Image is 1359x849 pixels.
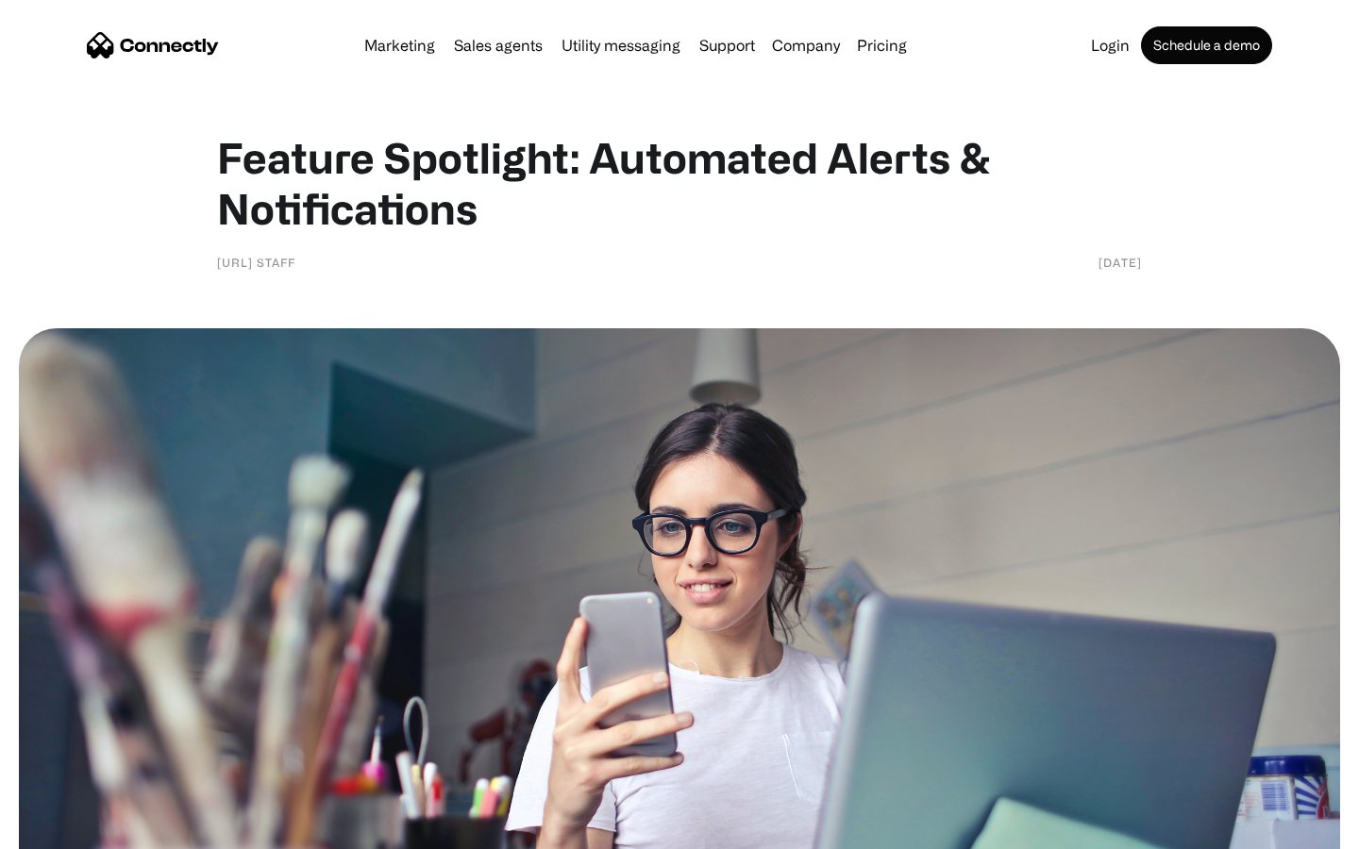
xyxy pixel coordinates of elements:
a: Pricing [849,38,914,53]
a: Schedule a demo [1141,26,1272,64]
a: Marketing [357,38,443,53]
h1: Feature Spotlight: Automated Alerts & Notifications [217,132,1142,234]
div: [DATE] [1099,253,1142,272]
div: Company [772,32,840,58]
ul: Language list [38,816,113,842]
a: Utility messaging [554,38,688,53]
a: Support [692,38,763,53]
div: [URL] staff [217,253,295,272]
a: Sales agents [446,38,550,53]
aside: Language selected: English [19,816,113,842]
a: Login [1083,38,1137,53]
